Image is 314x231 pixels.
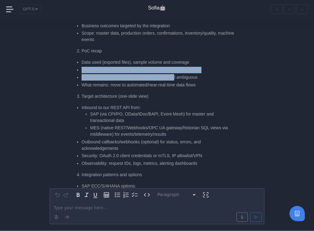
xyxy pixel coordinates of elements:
[82,67,235,73] li: What we validated: mapping, transformations, key calculations
[82,104,235,138] li: Inbound to our REST API from:
[82,160,235,167] li: Observability: request IDs, logs, metrics, alerting dashboards
[82,191,91,199] button: Italic
[82,59,235,66] li: Data used (exported files), sample volume and coverage
[82,139,235,152] li: Outbound callbacks/webhooks (optional) for status, errors, and acknowledgements
[130,191,139,199] button: Check list
[122,191,130,199] button: Numbered list
[82,82,235,88] li: What remains: move to automated/near-real-time data flows
[113,191,139,199] div: toggle group
[143,191,151,199] button: Inline code format
[90,125,235,138] li: MES (native REST/Webhooks/OPC UA gateway/historian SQL views via middleware) for events/telemetry...
[90,111,235,124] li: SAP (via CPI/PO, OData/IDoc/BAPI, Event Mesh) for master and transactional data
[91,191,100,199] button: Underline
[113,191,122,199] button: Bulleted list
[82,30,235,43] li: Scope: master data, production orders, confirmations, inventory/quality, machine events
[82,153,235,159] li: Security: OAuth 2.0 client credentials or mTLS, IP allowlist/VPN
[50,201,264,224] div: editable markdown
[148,5,166,11] h4: Sofia🤖
[82,48,235,54] li: PoC recap
[155,191,199,199] button: Block type
[82,74,235,81] li: Findings: data quality, gaps, anomalies, fields still ambiguous
[74,191,82,199] button: Bold
[82,93,235,100] li: Target architecture (one-slide view)
[82,172,235,178] li: Integration patterns and options
[82,23,235,29] li: Business outcomes targeted by the integration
